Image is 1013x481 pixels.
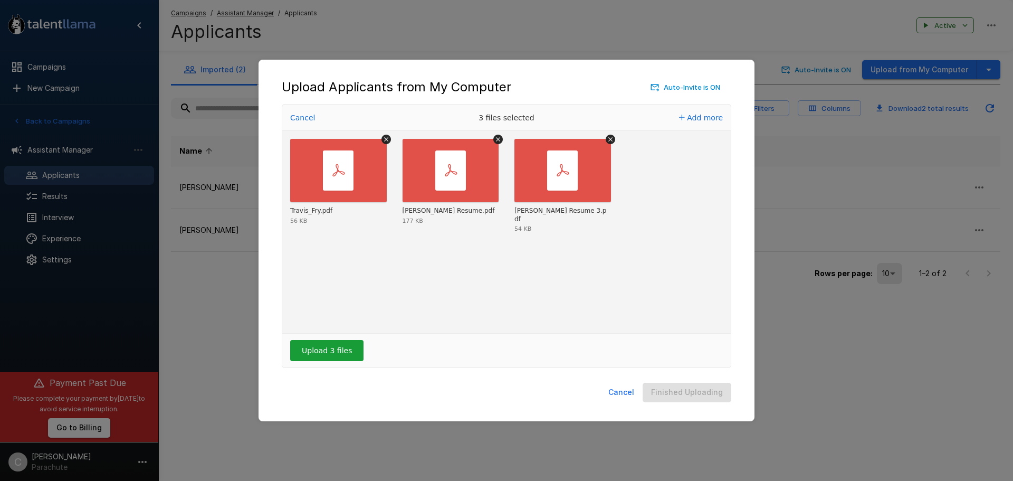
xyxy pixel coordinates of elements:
div: Upload Applicants from My Computer [282,79,731,96]
div: Melvin Mitchell Resume 3.pdf [514,207,608,223]
button: Upload 3 files [290,340,364,361]
button: Remove file [493,135,503,144]
div: Shannon Neil Resume.pdf [403,207,495,215]
button: Cancel [604,383,638,402]
button: Cancel [287,110,318,125]
button: Remove file [606,135,615,144]
div: 3 files selected [427,105,586,131]
span: Add more [687,114,723,122]
div: 56 KB [290,218,307,224]
button: Add more files [675,110,727,125]
div: Uppy Dashboard [282,104,731,368]
div: Travis_Fry.pdf [290,207,332,215]
div: 177 KB [403,218,423,224]
button: Remove file [381,135,391,144]
button: Auto-Invite is ON [648,79,723,96]
div: 54 KB [514,226,531,232]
